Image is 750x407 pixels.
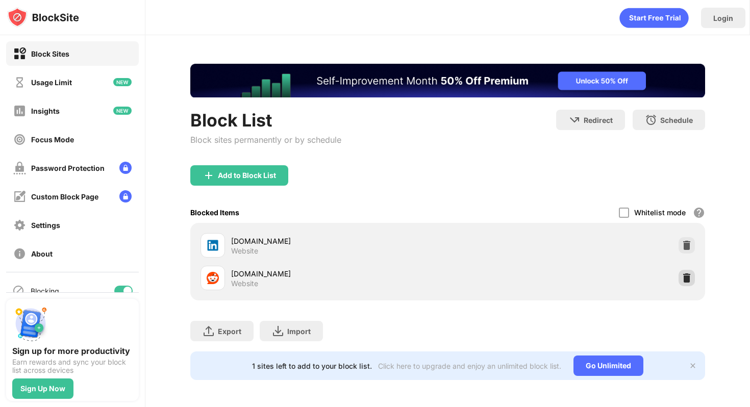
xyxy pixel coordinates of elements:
div: Import [287,327,311,336]
img: new-icon.svg [113,78,132,86]
div: animation [619,8,689,28]
div: Export [218,327,241,336]
img: time-usage-off.svg [13,76,26,89]
div: Schedule [660,116,693,124]
img: logo-blocksite.svg [7,7,79,28]
div: Earn rewards and sync your block list across devices [12,358,133,374]
img: lock-menu.svg [119,162,132,174]
img: about-off.svg [13,247,26,260]
img: x-button.svg [689,362,697,370]
div: [DOMAIN_NAME] [231,236,447,246]
div: Block sites permanently or by schedule [190,135,341,145]
img: password-protection-off.svg [13,162,26,174]
iframe: Banner [190,64,705,97]
img: settings-off.svg [13,219,26,232]
div: Custom Block Page [31,192,98,201]
div: Sign up for more productivity [12,346,133,356]
div: Website [231,279,258,288]
img: new-icon.svg [113,107,132,115]
img: block-on.svg [13,47,26,60]
div: Add to Block List [218,171,276,180]
img: insights-off.svg [13,105,26,117]
img: favicons [207,239,219,251]
div: Insights [31,107,60,115]
img: lock-menu.svg [119,190,132,202]
div: About [31,249,53,258]
div: Blocking [31,287,59,295]
img: customize-block-page-off.svg [13,190,26,203]
div: Focus Mode [31,135,74,144]
div: [DOMAIN_NAME] [231,268,447,279]
div: Go Unlimited [573,355,643,376]
img: blocking-icon.svg [12,285,24,297]
div: Blocked Items [190,208,239,217]
div: Website [231,246,258,256]
img: focus-off.svg [13,133,26,146]
div: Usage Limit [31,78,72,87]
div: Whitelist mode [634,208,686,217]
div: Block List [190,110,341,131]
div: Password Protection [31,164,105,172]
div: Block Sites [31,49,69,58]
div: Click here to upgrade and enjoy an unlimited block list. [378,362,561,370]
div: Redirect [584,116,613,124]
div: Sign Up Now [20,385,65,393]
div: 1 sites left to add to your block list. [252,362,372,370]
div: Login [713,14,733,22]
div: Settings [31,221,60,230]
img: favicons [207,272,219,284]
img: push-signup.svg [12,305,49,342]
